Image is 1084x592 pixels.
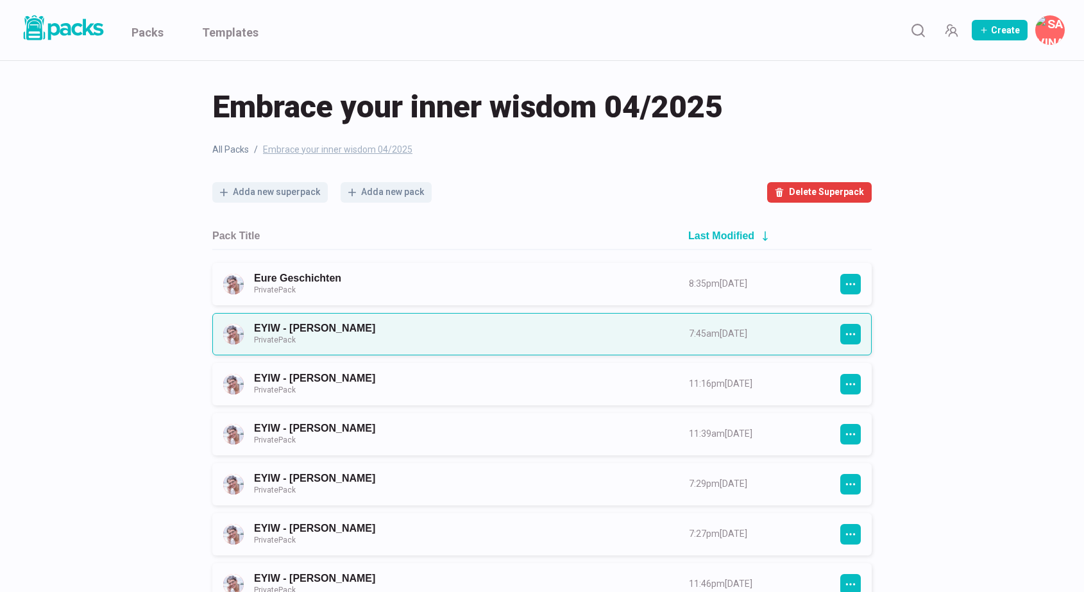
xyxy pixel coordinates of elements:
button: Create Pack [972,20,1028,40]
h2: Last Modified [688,230,754,242]
button: Search [905,17,931,43]
span: Embrace your inner wisdom 04/2025 [212,87,723,128]
button: Adda new superpack [212,182,328,203]
a: Packs logo [19,13,106,47]
button: Savina Tilmann [1035,15,1065,45]
button: Manage Team Invites [938,17,964,43]
img: Packs logo [19,13,106,43]
a: All Packs [212,143,249,156]
span: Embrace your inner wisdom 04/2025 [263,143,412,156]
button: Adda new pack [341,182,432,203]
button: Delete Superpack [767,182,872,203]
nav: breadcrumb [212,143,872,156]
span: / [254,143,258,156]
h2: Pack Title [212,230,260,242]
